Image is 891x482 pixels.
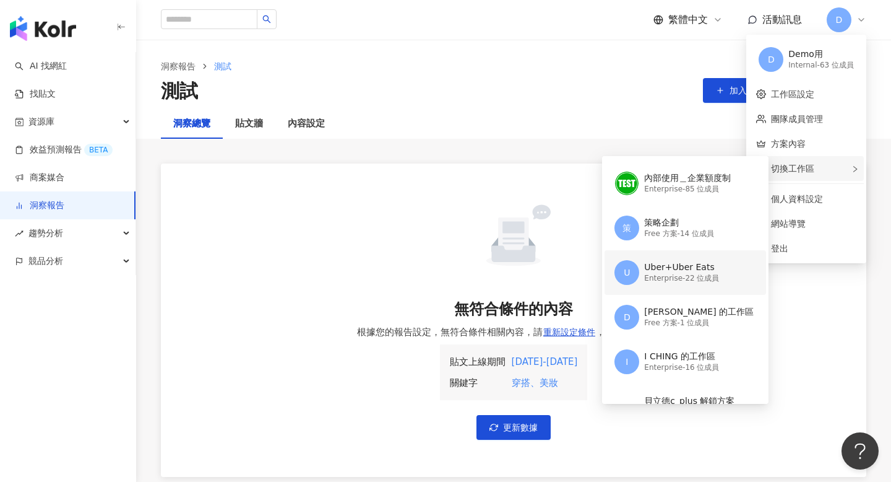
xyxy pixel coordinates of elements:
[644,172,731,185] div: 內部使用＿企業額度制
[15,88,56,100] a: 找貼文
[771,139,806,149] a: 方案內容
[788,60,854,71] div: Internal - 63 位成員
[262,15,271,24] span: search
[644,229,714,239] div: Free 方案 - 14 位成員
[644,273,719,284] div: Enterprise - 22 位成員
[543,327,595,337] span: 重新設定條件
[15,60,67,72] a: searchAI 找網紅
[768,53,775,66] span: D
[235,116,263,131] div: 貼文牆
[161,78,198,104] div: 測試
[28,108,54,136] span: 資源庫
[450,354,506,369] div: 貼文上線期間
[851,165,859,173] span: right
[15,144,113,156] a: 效益預測報告BETA
[15,199,64,212] a: 洞察報告
[644,306,754,318] div: [PERSON_NAME] 的工作區
[288,116,325,131] div: 內容設定
[454,299,573,320] div: 無符合條件的內容
[615,172,639,195] img: unnamed.png
[357,320,670,344] div: 根據您的報告設定，無符合條件相關內容，請 ，或者更新數據。
[28,247,63,275] span: 競品分析
[771,217,856,230] span: 網站導覽
[644,351,719,363] div: I CHING 的工作區
[622,221,631,235] span: 策
[503,423,538,432] span: 更新數據
[15,229,24,238] span: rise
[762,14,802,25] span: 活動訊息
[644,184,731,195] div: Enterprise - 85 位成員
[771,164,814,173] span: 切換工作區
[624,310,631,324] span: D
[771,114,823,124] a: 團隊成員管理
[644,217,714,229] div: 策略企劃
[730,85,764,95] span: 加入網紅
[626,355,628,369] span: I
[644,395,734,408] div: 貝立德c_plus 解鎖方案
[644,261,719,274] div: Uber+Uber Eats
[450,375,506,390] div: 關鍵字
[771,194,823,204] a: 個人資料設定
[15,172,64,184] a: 商案媒合
[512,375,578,390] div: 穿搭、美妝
[10,16,76,41] img: logo
[668,13,708,27] span: 繁體中文
[173,116,210,131] div: 洞察總覽
[841,432,879,470] iframe: Help Scout Beacon - Open
[788,48,854,61] div: Demo用
[644,362,719,373] div: Enterprise - 16 位成員
[158,59,198,73] a: 洞察報告
[771,243,788,253] span: 登出
[28,219,63,247] span: 趨勢分析
[476,415,551,440] button: 更新數據
[512,354,578,369] div: [DATE] - [DATE]
[624,266,630,279] span: U
[214,61,231,71] span: 測試
[543,320,596,344] button: 重新設定條件
[615,395,639,418] img: 180x180px_JPG.jpg
[703,78,777,103] button: 加入網紅
[644,318,754,328] div: Free 方案 - 1 位成員
[771,89,814,99] a: 工作區設定
[836,13,843,27] span: D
